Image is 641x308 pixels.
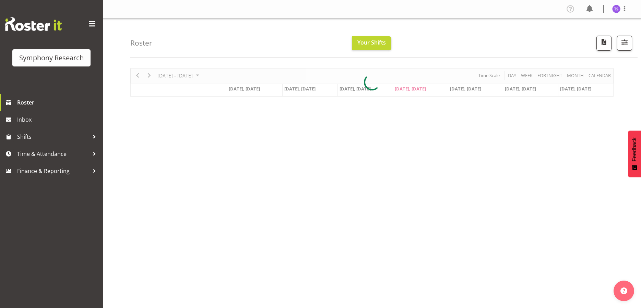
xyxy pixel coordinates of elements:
[620,287,627,294] img: help-xxl-2.png
[612,5,620,13] img: theresa-smith5660.jpg
[357,39,386,46] span: Your Shifts
[17,132,89,142] span: Shifts
[596,36,612,51] button: Download a PDF of the roster according to the set date range.
[5,17,62,31] img: Rosterit website logo
[17,97,99,108] span: Roster
[628,131,641,177] button: Feedback - Show survey
[17,166,89,176] span: Finance & Reporting
[352,36,391,50] button: Your Shifts
[631,137,638,161] span: Feedback
[130,39,152,47] h4: Roster
[617,36,632,51] button: Filter Shifts
[19,53,84,63] div: Symphony Research
[17,114,99,125] span: Inbox
[17,149,89,159] span: Time & Attendance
